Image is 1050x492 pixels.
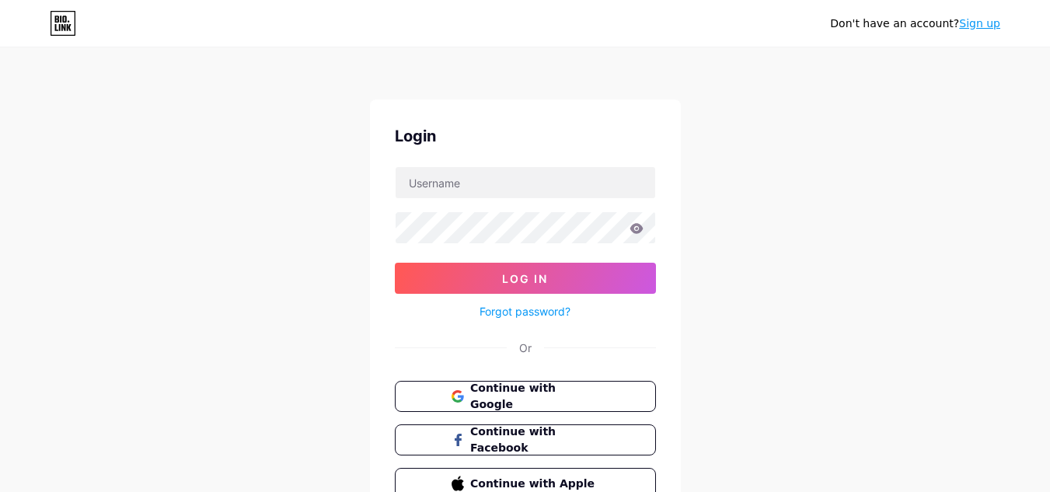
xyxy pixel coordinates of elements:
[470,476,598,492] span: Continue with Apple
[396,167,655,198] input: Username
[470,380,598,413] span: Continue with Google
[519,340,532,356] div: Or
[395,424,656,455] button: Continue with Facebook
[959,17,1000,30] a: Sign up
[395,381,656,412] button: Continue with Google
[395,124,656,148] div: Login
[470,424,598,456] span: Continue with Facebook
[830,16,1000,32] div: Don't have an account?
[395,263,656,294] button: Log In
[480,303,570,319] a: Forgot password?
[502,272,548,285] span: Log In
